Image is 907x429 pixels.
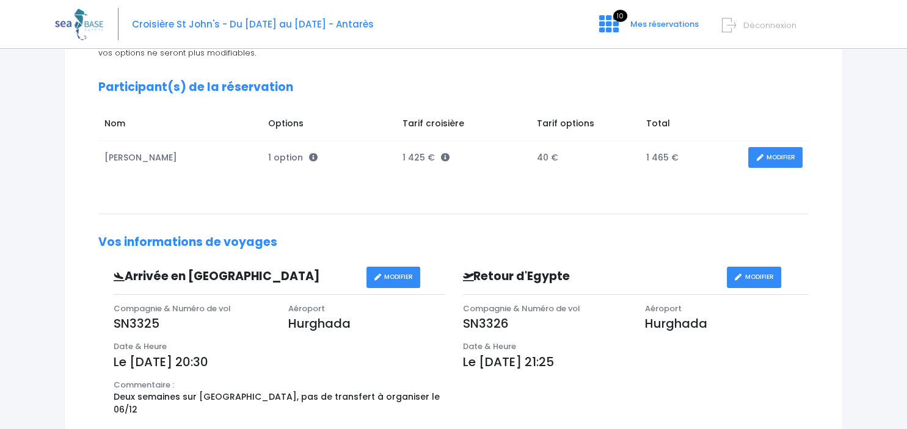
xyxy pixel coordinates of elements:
[98,111,262,140] td: Nom
[641,141,743,175] td: 1 465 €
[613,10,627,22] span: 10
[366,267,421,288] a: MODIFIER
[645,314,809,333] p: Hurghada
[288,303,325,314] span: Aéroport
[114,379,174,391] span: Commentaire :
[98,141,262,175] td: [PERSON_NAME]
[396,141,531,175] td: 1 425 €
[463,314,627,333] p: SN3326
[288,314,445,333] p: Hurghada
[132,18,374,31] span: Croisière St John's - Du [DATE] au [DATE] - Antarès
[463,303,580,314] span: Compagnie & Numéro de vol
[727,267,781,288] a: MODIFIER
[104,270,366,284] h3: Arrivée en [GEOGRAPHIC_DATA]
[114,303,231,314] span: Compagnie & Numéro de vol
[98,236,809,250] h2: Vos informations de voyages
[262,111,396,140] td: Options
[589,23,706,34] a: 10 Mes réservations
[114,341,167,352] span: Date & Heure
[531,111,641,140] td: Tarif options
[114,314,270,333] p: SN3325
[114,353,445,371] p: Le [DATE] 20:30
[463,353,809,371] p: Le [DATE] 21:25
[463,341,516,352] span: Date & Heure
[748,147,803,168] a: MODIFIER
[268,151,318,164] span: 1 option
[114,391,445,416] p: Deux semaines sur [GEOGRAPHIC_DATA], pas de transfert à organiser le 06/12
[531,141,641,175] td: 40 €
[630,18,699,30] span: Mes réservations
[98,81,809,95] h2: Participant(s) de la réservation
[743,20,796,31] span: Déconnexion
[645,303,682,314] span: Aéroport
[454,270,727,284] h3: Retour d'Egypte
[641,111,743,140] td: Total
[396,111,531,140] td: Tarif croisière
